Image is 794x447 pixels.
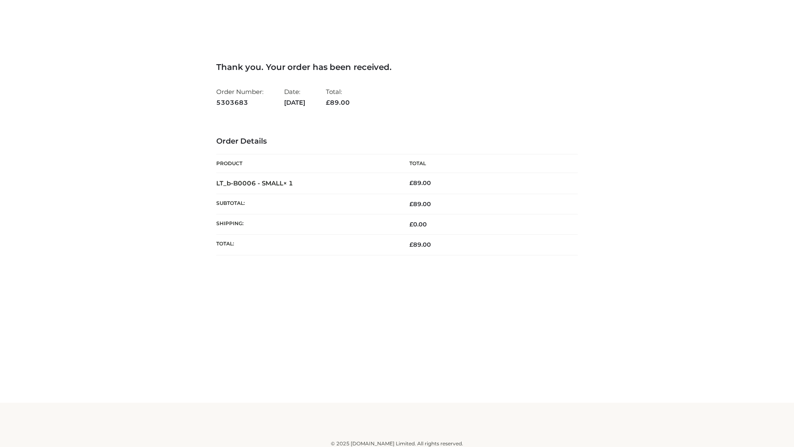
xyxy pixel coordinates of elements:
[409,179,413,187] span: £
[216,137,578,146] h3: Order Details
[326,84,350,110] li: Total:
[216,194,397,214] th: Subtotal:
[216,84,263,110] li: Order Number:
[397,154,578,173] th: Total
[216,62,578,72] h3: Thank you. Your order has been received.
[409,221,413,228] span: £
[409,200,431,208] span: 89.00
[409,179,431,187] bdi: 89.00
[216,235,397,255] th: Total:
[216,214,397,235] th: Shipping:
[216,97,263,108] strong: 5303683
[409,221,427,228] bdi: 0.00
[284,84,305,110] li: Date:
[216,179,293,187] strong: LT_b-B0006 - SMALL
[409,241,413,248] span: £
[284,97,305,108] strong: [DATE]
[283,179,293,187] strong: × 1
[216,154,397,173] th: Product
[409,241,431,248] span: 89.00
[326,99,350,106] span: 89.00
[409,200,413,208] span: £
[326,99,330,106] span: £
